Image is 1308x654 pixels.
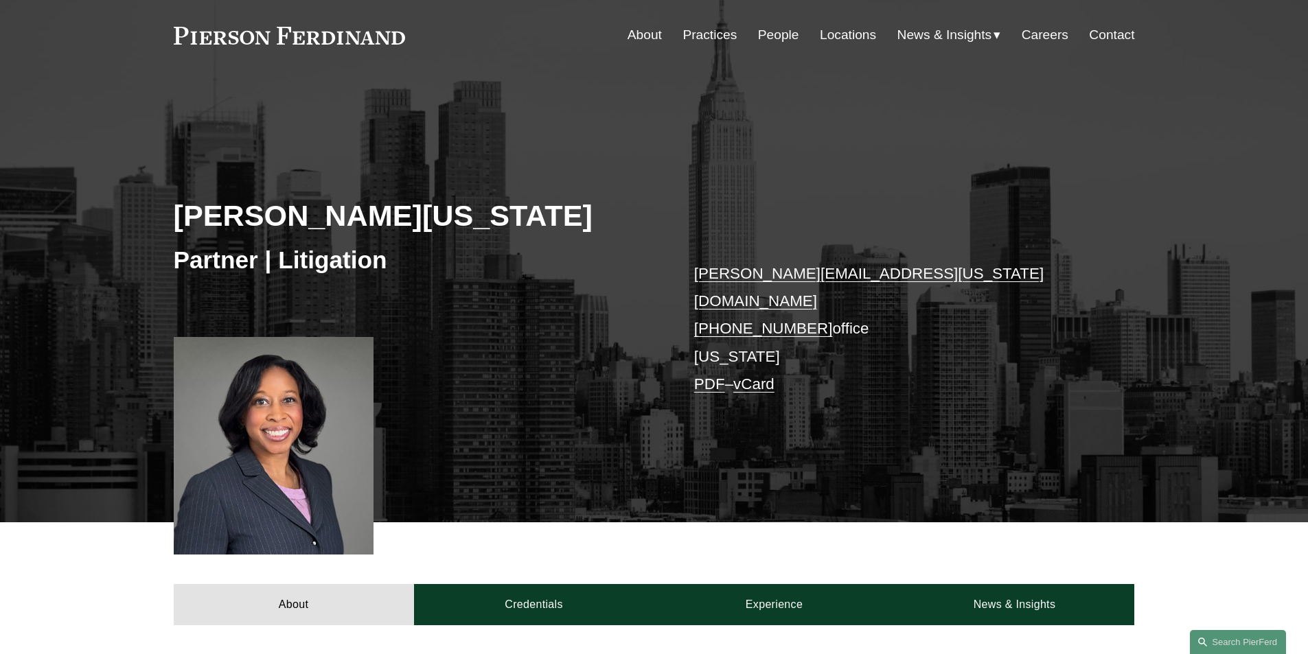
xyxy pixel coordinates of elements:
a: Locations [820,22,876,48]
span: News & Insights [897,23,992,47]
a: vCard [733,375,775,393]
a: folder dropdown [897,22,1001,48]
p: office [US_STATE] – [694,260,1094,399]
a: About [628,22,662,48]
a: Search this site [1190,630,1286,654]
a: Credentials [414,584,654,625]
a: Experience [654,584,895,625]
h3: Partner | Litigation [174,245,654,275]
a: [PHONE_NUMBER] [694,320,833,337]
a: Practices [682,22,737,48]
a: People [758,22,799,48]
a: Careers [1022,22,1068,48]
a: News & Insights [894,584,1134,625]
a: PDF [694,375,725,393]
a: About [174,584,414,625]
a: Contact [1089,22,1134,48]
a: [PERSON_NAME][EMAIL_ADDRESS][US_STATE][DOMAIN_NAME] [694,265,1044,310]
h2: [PERSON_NAME][US_STATE] [174,198,654,233]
